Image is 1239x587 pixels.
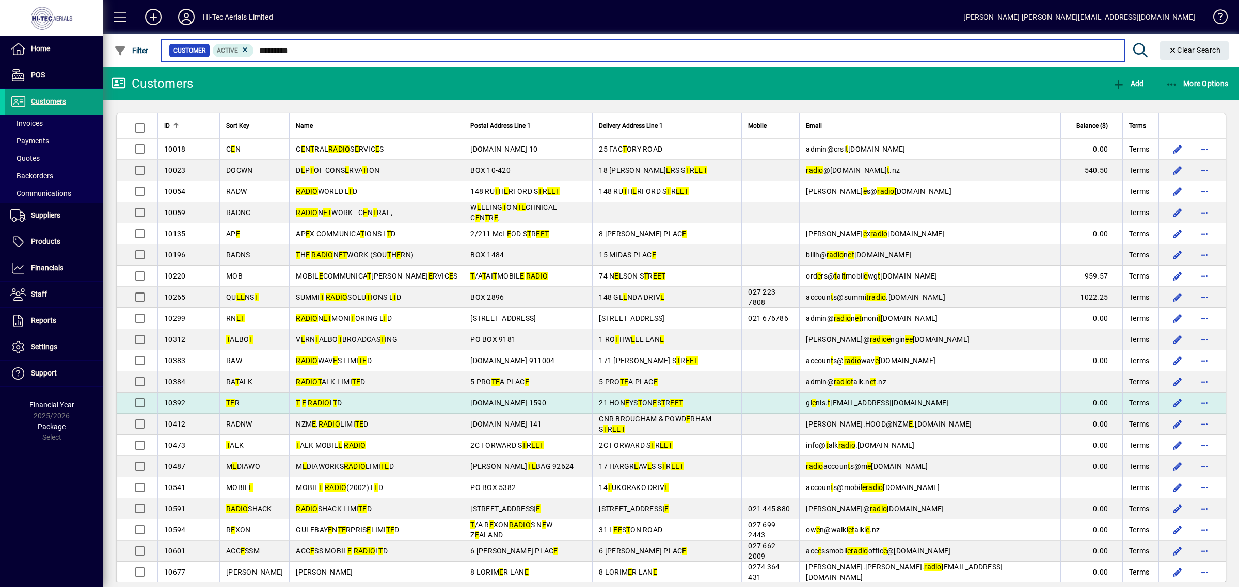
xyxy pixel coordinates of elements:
em: T [623,145,627,153]
em: E [396,251,401,259]
span: Terms [1129,229,1149,239]
span: RN [226,314,245,322]
em: E [660,335,664,344]
a: Quotes [5,150,103,167]
span: Add [1113,79,1143,88]
em: E [680,187,684,195]
a: Reports [5,308,103,334]
em: e [855,314,859,322]
span: V RN ALBO BROADCAS ING [296,335,398,344]
button: More options [1196,352,1213,369]
span: 10054 [164,187,185,195]
button: Clear [1160,41,1229,60]
div: Mobile [748,120,793,132]
em: T [666,187,671,195]
span: accoun s@summi .[DOMAIN_NAME] [806,293,945,301]
button: More options [1196,373,1213,390]
em: E [301,335,305,344]
em: E [660,293,664,301]
em: T [392,293,396,301]
em: E [614,272,618,280]
button: Edit [1169,352,1186,369]
a: Communications [5,185,103,202]
span: @[DOMAIN_NAME] .nz [806,166,900,174]
em: radio [877,187,894,195]
em: T [320,293,324,301]
span: Delivery Address Line 1 [599,120,663,132]
span: Staff [31,290,47,298]
span: Postal Address Line 1 [470,120,531,132]
span: Suppliers [31,211,60,219]
span: 10265 [164,293,185,301]
em: E [323,208,327,217]
span: Active [217,47,238,54]
span: 10312 [164,335,185,344]
span: admin@ n moni [DOMAIN_NAME] [806,314,938,322]
span: admin@crsl [DOMAIN_NAME] [806,145,905,153]
button: Edit [1169,543,1186,559]
em: E [623,293,627,301]
em: t [852,251,854,259]
div: [PERSON_NAME] [PERSON_NAME][EMAIL_ADDRESS][DOMAIN_NAME] [963,9,1195,25]
em: E [653,272,657,280]
button: More options [1196,395,1213,411]
em: RADIO [296,208,317,217]
em: T [310,166,314,174]
div: Hi-Tec Aerials Limited [203,9,273,25]
span: MOB [226,272,243,280]
button: Edit [1169,204,1186,221]
em: T [555,187,560,195]
span: Financials [31,264,63,272]
em: E [694,166,698,174]
span: [DOMAIN_NAME] 10 [470,145,537,153]
button: Edit [1169,310,1186,327]
span: 2/211 McL OD S R [470,230,549,238]
div: ID [164,120,187,132]
button: More options [1196,141,1213,157]
em: E [428,272,433,280]
em: T [545,230,549,238]
button: Edit [1169,479,1186,496]
button: Edit [1169,500,1186,517]
em: T [538,187,542,195]
span: N MONI ORING L D [296,314,392,322]
td: 0.00 [1060,308,1122,329]
em: T [383,314,387,322]
em: E [477,203,481,211]
em: T [296,251,300,259]
span: C N [226,145,241,153]
button: More options [1196,458,1213,475]
span: Terms [1129,120,1146,132]
em: t [843,272,846,280]
span: 148 RU H RFORD S R [470,187,560,195]
span: Sort Key [226,120,249,132]
em: E [698,166,703,174]
div: Balance ($) [1067,120,1117,132]
span: 10059 [164,208,185,217]
em: T [366,293,370,301]
span: 1 RO HW LL LAN [599,335,664,344]
button: Edit [1169,141,1186,157]
em: E [631,335,635,344]
button: More options [1196,225,1213,242]
em: T [338,335,342,344]
em: E [541,230,545,238]
em: T [387,230,391,238]
em: E [231,145,235,153]
em: e [864,272,867,280]
span: 148 GL NDA DRIV [599,293,664,301]
em: t [834,272,837,280]
em: t [831,293,833,301]
span: RADNC [226,208,250,217]
em: t [887,166,889,174]
mat-chip: Activation Status: Active [213,44,254,57]
button: More options [1196,310,1213,327]
button: Edit [1169,416,1186,432]
a: Financials [5,255,103,281]
span: More Options [1166,79,1229,88]
em: E [520,272,524,280]
em: T [343,251,347,259]
em: T [502,203,506,211]
span: 10018 [164,145,185,153]
em: E [547,187,551,195]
